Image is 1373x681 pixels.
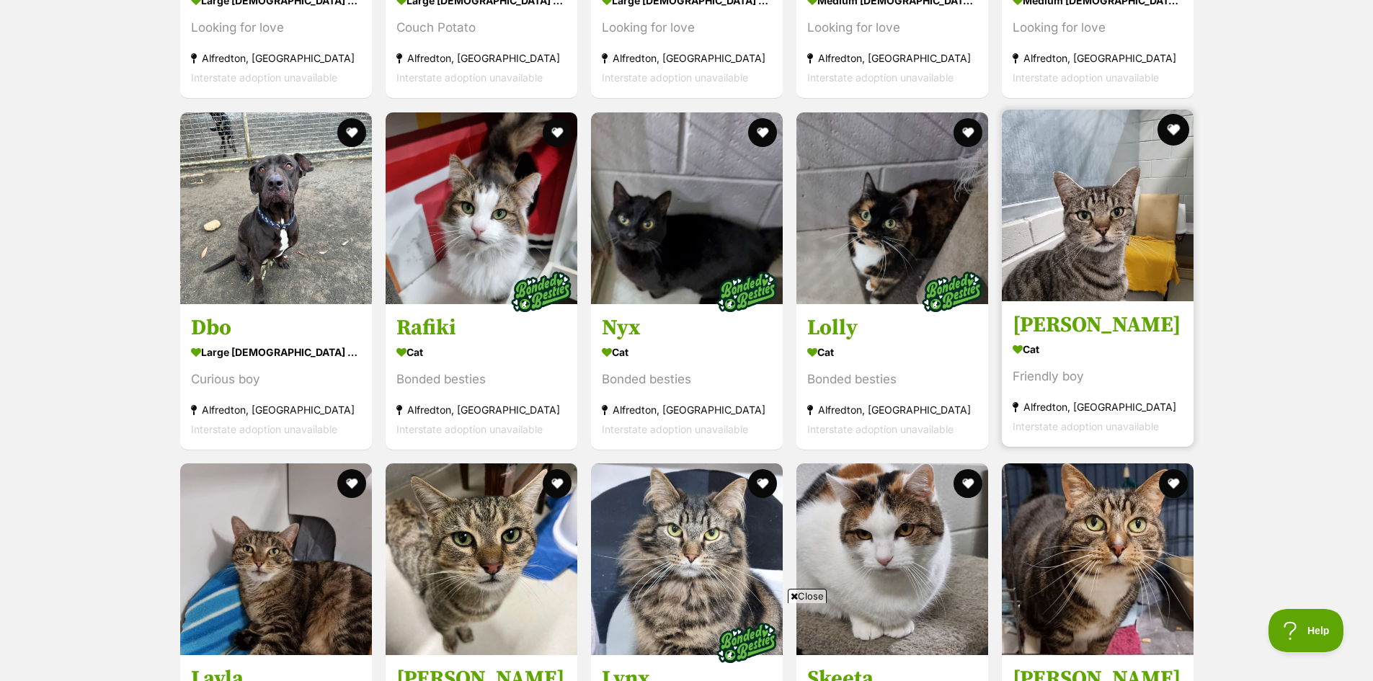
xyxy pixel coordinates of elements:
span: Interstate adoption unavailable [807,72,954,84]
div: Cat [807,342,977,362]
div: Looking for love [807,19,977,38]
img: bonded besties [711,256,783,328]
a: [PERSON_NAME] Cat Friendly boy Alfredton, [GEOGRAPHIC_DATA] Interstate adoption unavailable favou... [1002,301,1194,447]
img: Skeeta [796,463,988,655]
div: Bonded besties [807,370,977,389]
div: Cat [602,342,772,362]
h3: Rafiki [396,314,566,342]
button: favourite [337,118,366,147]
div: Alfredton, [GEOGRAPHIC_DATA] [396,400,566,419]
img: bonded besties [505,256,577,328]
button: favourite [337,469,366,498]
h3: Dbo [191,314,361,342]
span: Interstate adoption unavailable [602,423,748,435]
button: favourite [1158,114,1189,146]
div: Alfredton, [GEOGRAPHIC_DATA] [191,49,361,68]
button: favourite [1159,469,1188,498]
div: Alfredton, [GEOGRAPHIC_DATA] [1013,49,1183,68]
div: Looking for love [602,19,772,38]
span: Interstate adoption unavailable [602,72,748,84]
h3: [PERSON_NAME] [1013,311,1183,339]
img: Dbo [180,112,372,304]
h3: Nyx [602,314,772,342]
div: Friendly boy [1013,367,1183,386]
span: Interstate adoption unavailable [1013,72,1159,84]
button: favourite [748,118,777,147]
div: Cat [396,342,566,362]
span: Interstate adoption unavailable [1013,420,1159,432]
div: Alfredton, [GEOGRAPHIC_DATA] [191,400,361,419]
img: Rafiki [386,112,577,304]
img: Nyx [591,112,783,304]
div: Alfredton, [GEOGRAPHIC_DATA] [602,400,772,419]
span: Interstate adoption unavailable [191,72,337,84]
div: large [DEMOGRAPHIC_DATA] Dog [191,342,361,362]
button: favourite [954,118,982,147]
div: Looking for love [191,19,361,38]
button: favourite [543,469,572,498]
span: Interstate adoption unavailable [396,72,543,84]
div: Curious boy [191,370,361,389]
img: Layla [180,463,372,655]
div: Alfredton, [GEOGRAPHIC_DATA] [602,49,772,68]
img: Arnold [386,463,577,655]
img: Lolly [796,112,988,304]
img: bonded besties [916,256,988,328]
div: Alfredton, [GEOGRAPHIC_DATA] [396,49,566,68]
iframe: Help Scout Beacon - Open [1268,609,1344,652]
div: Bonded besties [602,370,772,389]
div: Cat [1013,339,1183,360]
a: Lolly Cat Bonded besties Alfredton, [GEOGRAPHIC_DATA] Interstate adoption unavailable favourite [796,303,988,450]
span: Interstate adoption unavailable [396,423,543,435]
button: favourite [748,469,777,498]
div: Alfredton, [GEOGRAPHIC_DATA] [807,49,977,68]
span: Close [788,589,827,603]
span: Interstate adoption unavailable [191,423,337,435]
img: Lucy [1002,463,1194,655]
h3: Lolly [807,314,977,342]
a: Nyx Cat Bonded besties Alfredton, [GEOGRAPHIC_DATA] Interstate adoption unavailable favourite [591,303,783,450]
img: Lynx [591,463,783,655]
div: Alfredton, [GEOGRAPHIC_DATA] [807,400,977,419]
span: Interstate adoption unavailable [807,423,954,435]
button: favourite [954,469,982,498]
div: Couch Potato [396,19,566,38]
div: Bonded besties [396,370,566,389]
img: Leo [1002,110,1194,301]
div: Looking for love [1013,19,1183,38]
a: Dbo large [DEMOGRAPHIC_DATA] Dog Curious boy Alfredton, [GEOGRAPHIC_DATA] Interstate adoption una... [180,303,372,450]
a: Rafiki Cat Bonded besties Alfredton, [GEOGRAPHIC_DATA] Interstate adoption unavailable favourite [386,303,577,450]
button: favourite [543,118,572,147]
iframe: Advertisement [337,609,1036,674]
div: Alfredton, [GEOGRAPHIC_DATA] [1013,397,1183,417]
